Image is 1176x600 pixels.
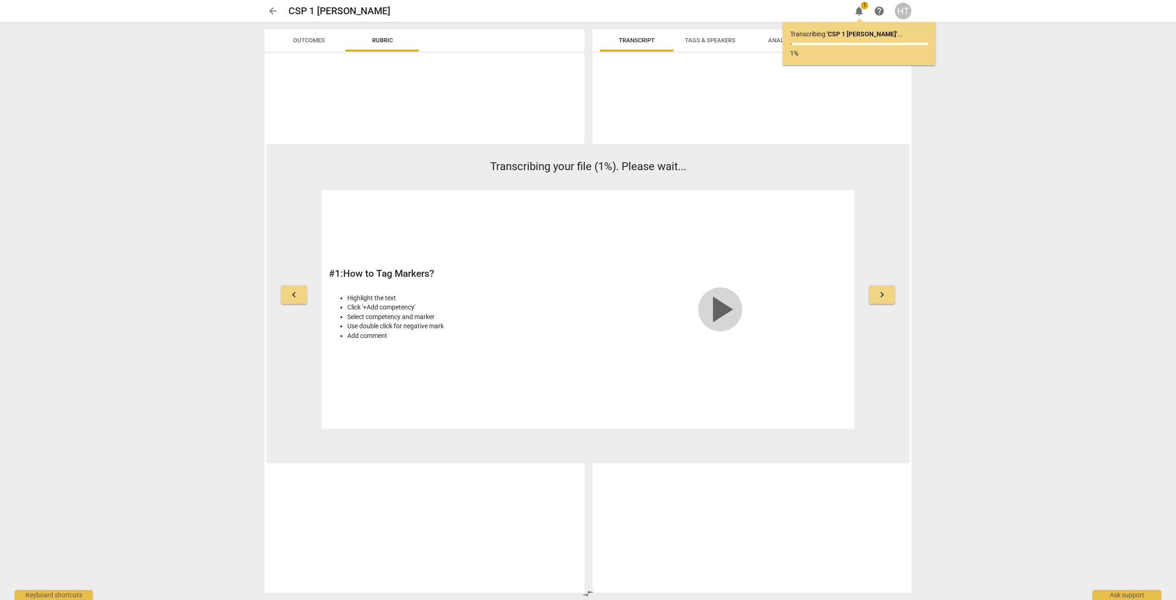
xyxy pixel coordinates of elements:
[854,6,865,17] span: notifications
[347,293,583,303] li: Highlight the text
[293,37,325,44] span: Outcomes
[372,37,393,44] span: Rubric
[685,37,735,44] span: Tags & Speakers
[895,3,911,19] button: HT
[288,6,390,17] h2: CSP 1 [PERSON_NAME]
[347,331,583,341] li: Add comment
[15,590,93,600] div: Keyboard shortcuts
[876,289,888,300] span: keyboard_arrow_right
[768,37,799,44] span: Analytics
[329,268,583,280] h2: # 1 : How to Tag Markers?
[790,29,928,39] p: Transcribing ...
[582,588,594,599] span: compare_arrows
[698,287,742,331] span: play_arrow
[347,321,583,331] li: Use double click for negative mark
[1092,590,1161,600] div: Ask support
[790,49,928,58] p: 1%
[490,160,686,173] span: Transcribing your file (1%). Please wait...
[827,30,897,38] b: ' CSP 1 [PERSON_NAME] '
[347,312,583,322] li: Select competency and marker
[347,303,583,312] li: Click '+Add competency'
[871,3,888,19] a: Help
[619,37,655,44] span: Transcript
[874,6,885,17] span: help
[288,289,300,300] span: keyboard_arrow_left
[851,3,867,19] button: Notifications
[267,6,278,17] span: arrow_back
[861,2,868,9] span: 1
